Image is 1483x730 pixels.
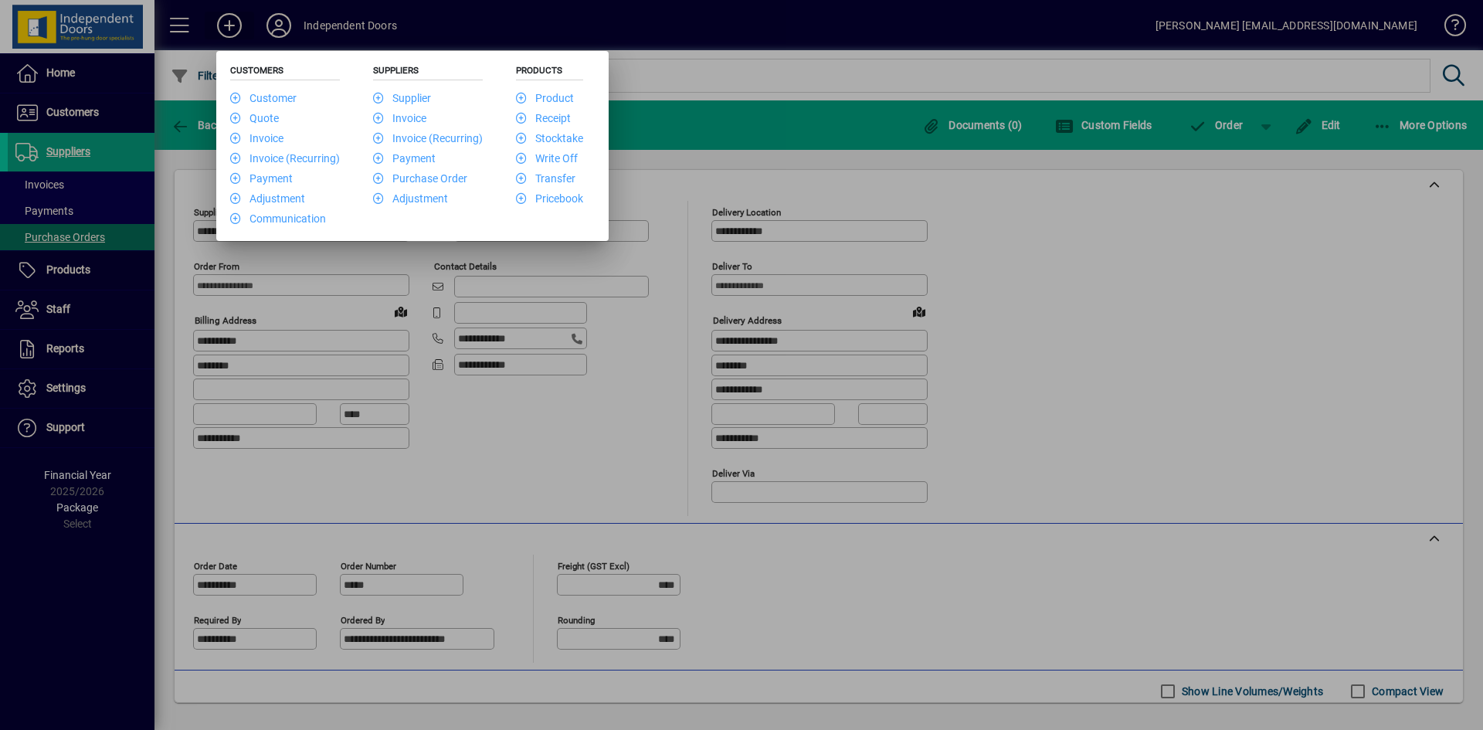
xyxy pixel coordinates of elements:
a: Invoice [230,132,283,144]
a: Transfer [516,172,575,185]
a: Invoice (Recurring) [373,132,483,144]
a: Stocktake [516,132,583,144]
a: Adjustment [230,192,305,205]
a: Communication [230,212,326,225]
a: Purchase Order [373,172,467,185]
a: Invoice [373,112,426,124]
h5: Products [516,65,583,80]
a: Pricebook [516,192,583,205]
a: Customer [230,92,297,104]
a: Receipt [516,112,571,124]
a: Supplier [373,92,431,104]
a: Payment [230,172,293,185]
a: Quote [230,112,279,124]
a: Adjustment [373,192,448,205]
a: Product [516,92,574,104]
a: Payment [373,152,436,165]
h5: Suppliers [373,65,483,80]
h5: Customers [230,65,340,80]
a: Write Off [516,152,578,165]
a: Invoice (Recurring) [230,152,340,165]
